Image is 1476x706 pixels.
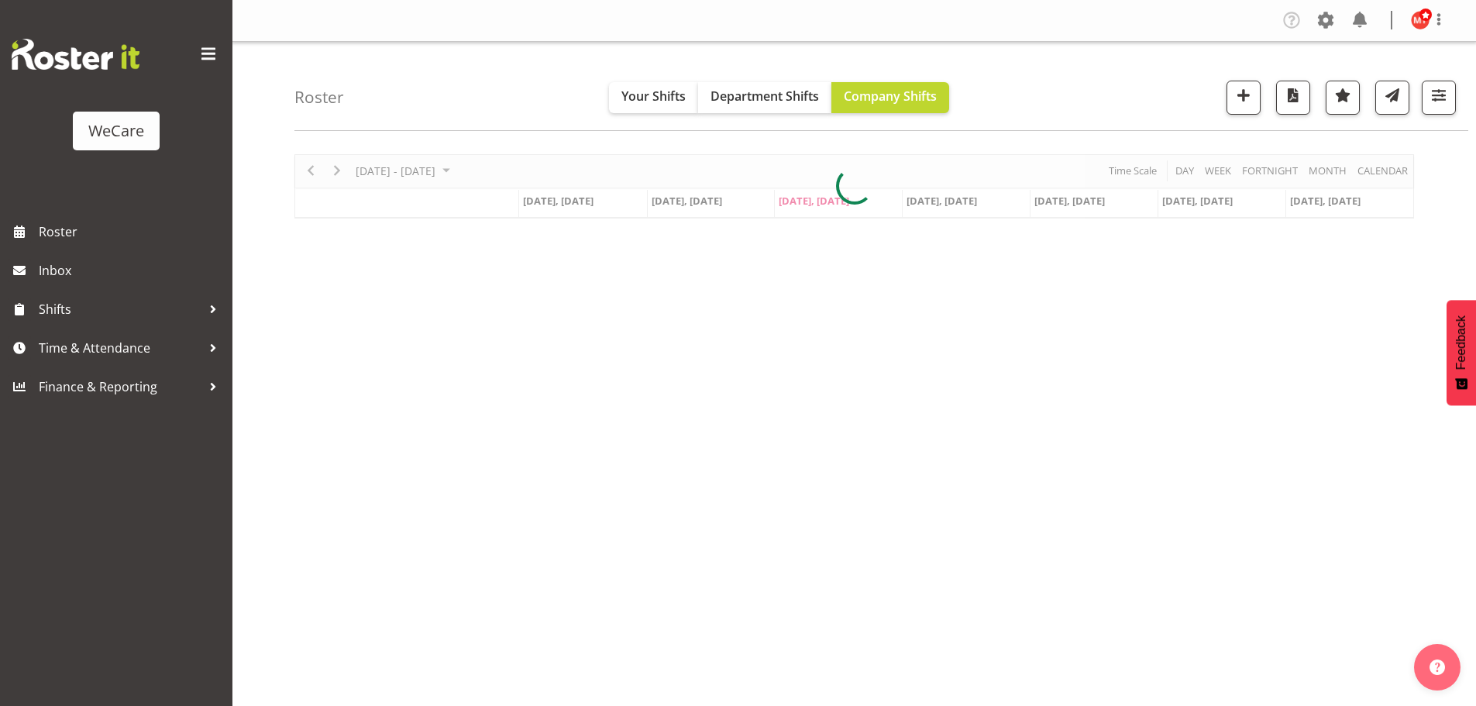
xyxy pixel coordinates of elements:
[294,88,344,106] h4: Roster
[831,82,949,113] button: Company Shifts
[12,39,139,70] img: Rosterit website logo
[1447,300,1476,405] button: Feedback - Show survey
[39,298,201,321] span: Shifts
[710,88,819,105] span: Department Shifts
[1227,81,1261,115] button: Add a new shift
[621,88,686,105] span: Your Shifts
[39,220,225,243] span: Roster
[39,259,225,282] span: Inbox
[1375,81,1409,115] button: Send a list of all shifts for the selected filtered period to all rostered employees.
[1276,81,1310,115] button: Download a PDF of the roster according to the set date range.
[844,88,937,105] span: Company Shifts
[1422,81,1456,115] button: Filter Shifts
[1411,11,1430,29] img: michelle-thomas11470.jpg
[39,375,201,398] span: Finance & Reporting
[1326,81,1360,115] button: Highlight an important date within the roster.
[88,119,144,143] div: WeCare
[609,82,698,113] button: Your Shifts
[1430,660,1445,675] img: help-xxl-2.png
[698,82,831,113] button: Department Shifts
[1454,315,1468,370] span: Feedback
[39,336,201,360] span: Time & Attendance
